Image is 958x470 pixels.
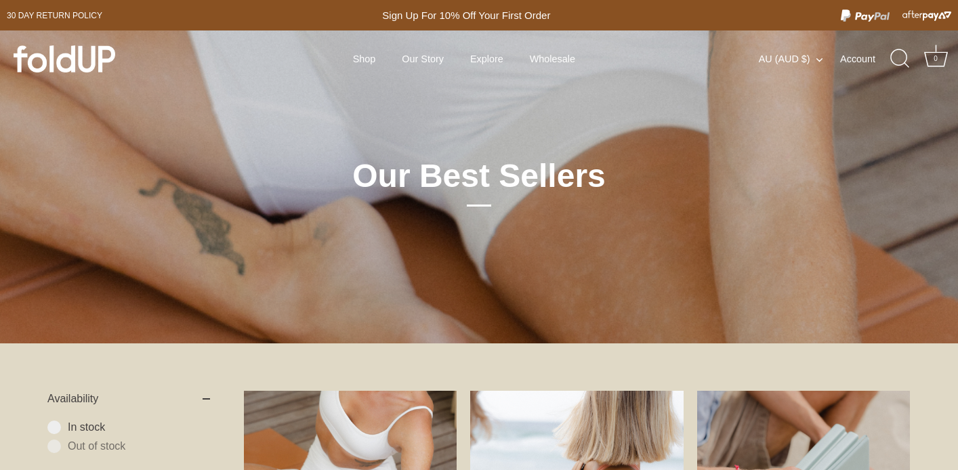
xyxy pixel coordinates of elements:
[238,156,720,207] h1: Our Best Sellers
[921,44,951,74] a: Cart
[7,7,102,24] a: 30 day Return policy
[929,52,942,66] div: 0
[341,46,388,72] a: Shop
[886,44,915,74] a: Search
[840,51,889,67] a: Account
[14,45,183,72] a: foldUP
[459,46,515,72] a: Explore
[68,440,210,453] span: Out of stock
[14,45,115,72] img: foldUP
[47,377,210,421] summary: Availability
[759,53,837,65] button: AU (AUD $)
[68,421,210,434] span: In stock
[390,46,455,72] a: Our Story
[518,46,587,72] a: Wholesale
[320,46,609,72] div: Primary navigation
